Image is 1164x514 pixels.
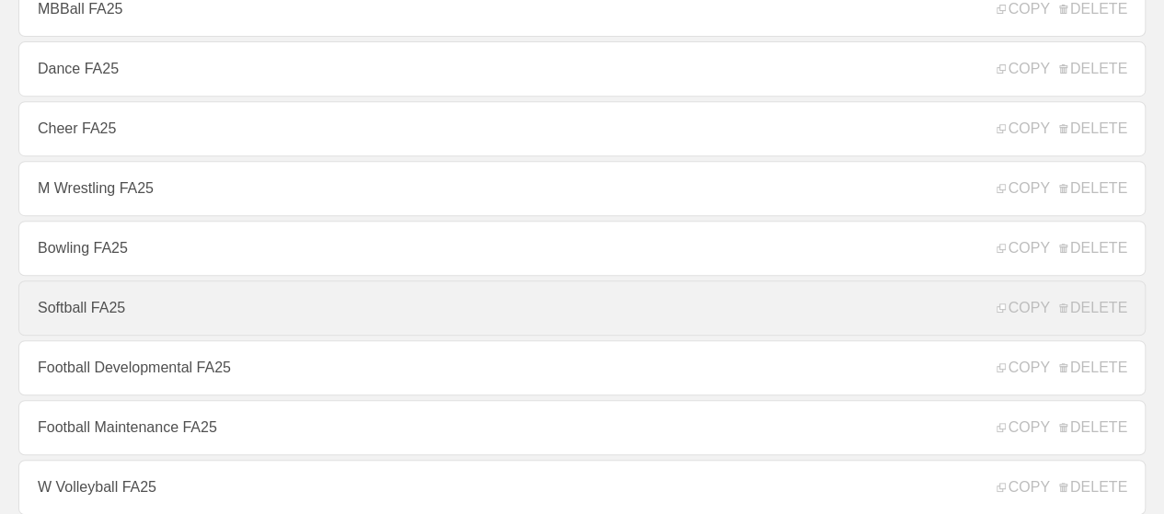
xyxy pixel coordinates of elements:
[1059,419,1127,436] span: DELETE
[997,360,1049,376] span: COPY
[18,280,1146,336] a: Softball FA25
[997,300,1049,316] span: COPY
[18,41,1146,97] a: Dance FA25
[1059,1,1127,17] span: DELETE
[997,479,1049,496] span: COPY
[18,221,1146,276] a: Bowling FA25
[1059,180,1127,197] span: DELETE
[18,161,1146,216] a: M Wrestling FA25
[997,120,1049,137] span: COPY
[1059,240,1127,257] span: DELETE
[997,61,1049,77] span: COPY
[1059,120,1127,137] span: DELETE
[997,240,1049,257] span: COPY
[1059,360,1127,376] span: DELETE
[997,1,1049,17] span: COPY
[997,419,1049,436] span: COPY
[18,340,1146,395] a: Football Developmental FA25
[18,101,1146,156] a: Cheer FA25
[1059,300,1127,316] span: DELETE
[1059,61,1127,77] span: DELETE
[18,400,1146,455] a: Football Maintenance FA25
[1072,426,1164,514] iframe: Chat Widget
[997,180,1049,197] span: COPY
[1059,479,1127,496] span: DELETE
